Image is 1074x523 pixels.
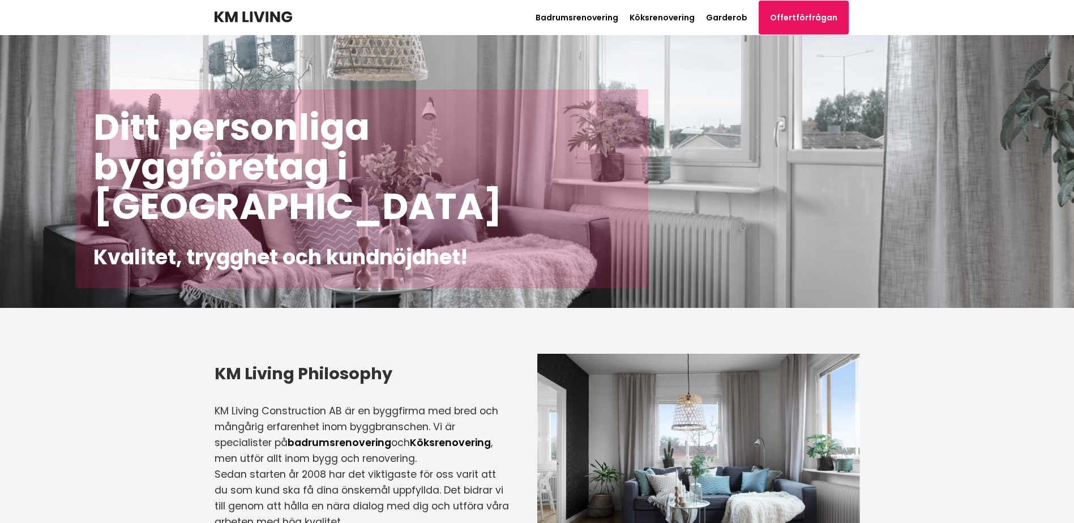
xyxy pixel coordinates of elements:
[288,436,391,449] a: badrumsrenovering
[215,11,292,23] img: KM Living
[706,12,747,23] a: Garderob
[93,108,631,226] h1: Ditt personliga byggföretag i [GEOGRAPHIC_DATA]
[215,403,509,466] p: KM Living Construction AB är en byggfirma med bred och mångårig erfarenhet inom byggbranschen. Vi...
[215,362,509,385] h3: KM Living Philosophy
[536,12,618,23] a: Badrumsrenovering
[759,1,849,35] a: Offertförfrågan
[93,245,631,270] h2: Kvalitet, trygghet och kundnöjdhet!
[410,436,491,449] a: Köksrenovering
[630,12,695,23] a: Köksrenovering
